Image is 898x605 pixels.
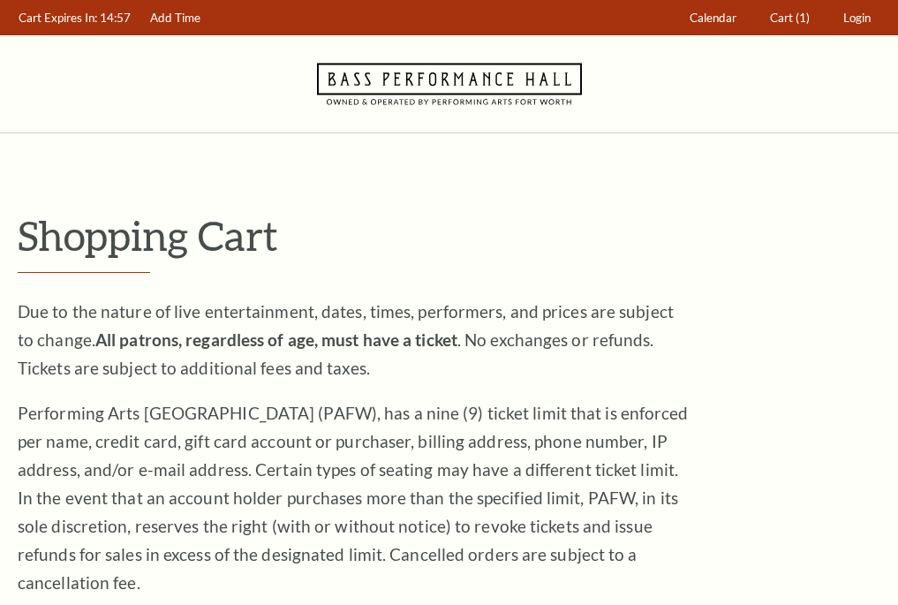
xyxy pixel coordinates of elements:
[690,11,736,25] span: Calendar
[843,11,871,25] span: Login
[770,11,793,25] span: Cart
[95,329,457,350] strong: All patrons, regardless of age, must have a ticket
[19,11,97,25] span: Cart Expires In:
[18,399,689,597] p: Performing Arts [GEOGRAPHIC_DATA] (PAFW), has a nine (9) ticket limit that is enforced per name, ...
[796,11,810,25] span: (1)
[100,11,131,25] span: 14:57
[835,1,879,35] a: Login
[18,301,674,378] span: Due to the nature of live entertainment, dates, times, performers, and prices are subject to chan...
[762,1,819,35] a: Cart (1)
[18,213,880,258] p: Shopping Cart
[682,1,745,35] a: Calendar
[142,1,209,35] a: Add Time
